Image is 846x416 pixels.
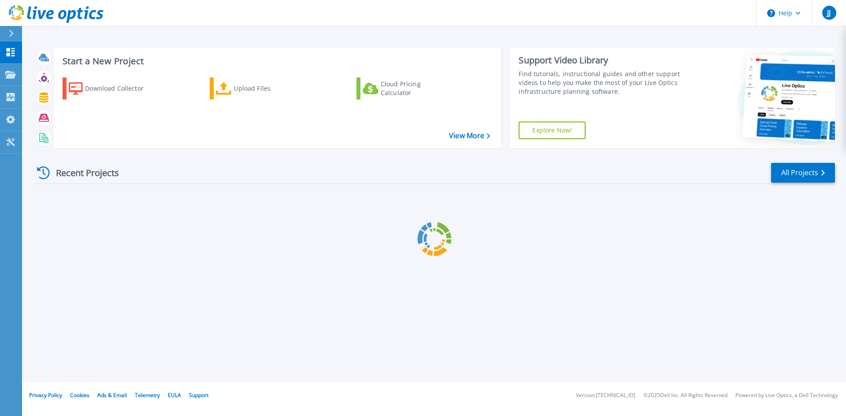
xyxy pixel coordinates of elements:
h3: Start a New Project [63,56,490,66]
div: Cloud Pricing Calculator [381,80,451,97]
a: Cookies [70,391,89,399]
li: © 2025 Dell Inc. All Rights Reserved [643,393,727,398]
div: Recent Projects [34,162,131,184]
li: Version: [TECHNICAL_ID] [576,393,635,398]
div: Download Collector [85,80,156,97]
a: Privacy Policy [29,391,62,399]
a: Explore Now! [519,121,586,139]
div: Find tutorials, instructional guides and other support videos to help you make the most of your L... [519,70,684,96]
a: All Projects [771,163,835,183]
a: Cloud Pricing Calculator [356,77,455,99]
li: Powered by Live Optics, a Dell Technology [735,393,838,398]
a: View More [449,132,490,140]
div: Upload Files [234,80,304,97]
a: Support [189,391,208,399]
a: Ads & Email [97,391,127,399]
span: JJ [827,9,831,16]
a: Download Collector [63,77,161,99]
div: Support Video Library [519,55,684,66]
a: Upload Files [210,77,308,99]
a: Telemetry [135,391,160,399]
a: EULA [168,391,181,399]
